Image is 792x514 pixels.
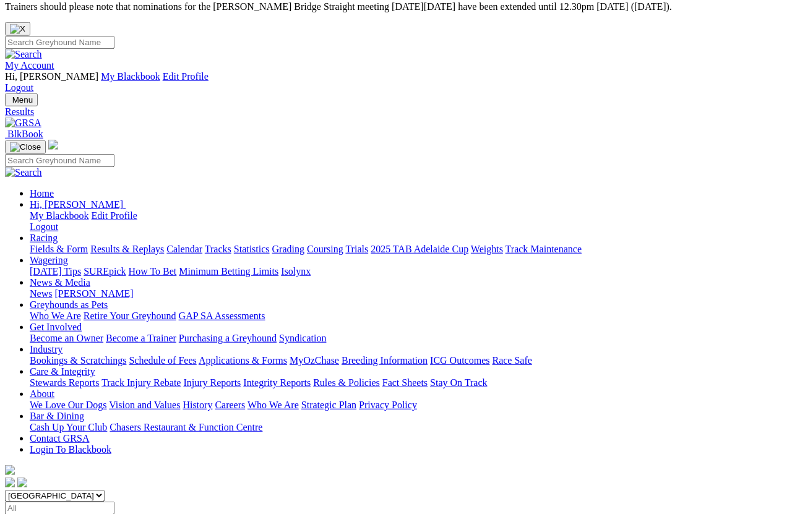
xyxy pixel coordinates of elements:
[30,210,89,221] a: My Blackbook
[179,333,277,343] a: Purchasing a Greyhound
[301,400,356,410] a: Strategic Plan
[5,140,46,154] button: Toggle navigation
[30,400,106,410] a: We Love Our Dogs
[382,377,428,388] a: Fact Sheets
[5,60,54,71] a: My Account
[179,266,278,276] a: Minimum Betting Limits
[30,422,787,433] div: Bar & Dining
[5,118,41,129] img: GRSA
[243,377,311,388] a: Integrity Reports
[109,400,180,410] a: Vision and Values
[101,377,181,388] a: Track Injury Rebate
[30,311,81,321] a: Who We Are
[307,244,343,254] a: Coursing
[5,93,38,106] button: Toggle navigation
[205,244,231,254] a: Tracks
[5,82,33,93] a: Logout
[30,388,54,399] a: About
[5,49,42,60] img: Search
[279,333,326,343] a: Syndication
[471,244,503,254] a: Weights
[30,255,68,265] a: Wagering
[183,377,241,388] a: Injury Reports
[30,355,787,366] div: Industry
[30,288,787,299] div: News & Media
[106,333,176,343] a: Become a Trainer
[30,233,58,243] a: Racing
[5,478,15,487] img: facebook.svg
[430,377,487,388] a: Stay On Track
[30,244,787,255] div: Racing
[30,333,103,343] a: Become an Owner
[5,71,787,93] div: My Account
[234,244,270,254] a: Statistics
[30,199,123,210] span: Hi, [PERSON_NAME]
[30,355,126,366] a: Bookings & Scratchings
[492,355,532,366] a: Race Safe
[12,95,33,105] span: Menu
[54,288,133,299] a: [PERSON_NAME]
[281,266,311,276] a: Isolynx
[30,210,787,233] div: Hi, [PERSON_NAME]
[272,244,304,254] a: Grading
[30,422,107,432] a: Cash Up Your Club
[30,433,89,443] a: Contact GRSA
[179,311,265,321] a: GAP SA Assessments
[17,478,27,487] img: twitter.svg
[199,355,287,366] a: Applications & Forms
[342,355,428,366] a: Breeding Information
[30,444,111,455] a: Login To Blackbook
[345,244,368,254] a: Trials
[30,311,787,322] div: Greyhounds as Pets
[5,465,15,475] img: logo-grsa-white.png
[84,311,176,321] a: Retire Your Greyhound
[101,71,160,82] a: My Blackbook
[30,400,787,411] div: About
[30,333,787,344] div: Get Involved
[5,106,787,118] a: Results
[430,355,489,366] a: ICG Outcomes
[30,411,84,421] a: Bar & Dining
[110,422,262,432] a: Chasers Restaurant & Function Centre
[7,129,43,139] span: BlkBook
[5,1,787,12] p: Trainers should please note that nominations for the [PERSON_NAME] Bridge Straight meeting [DATE]...
[30,322,82,332] a: Get Involved
[90,244,164,254] a: Results & Replays
[163,71,209,82] a: Edit Profile
[5,167,42,178] img: Search
[5,71,98,82] span: Hi, [PERSON_NAME]
[313,377,380,388] a: Rules & Policies
[5,154,114,167] input: Search
[92,210,137,221] a: Edit Profile
[166,244,202,254] a: Calendar
[30,366,95,377] a: Care & Integrity
[10,142,41,152] img: Close
[10,24,25,34] img: X
[30,277,90,288] a: News & Media
[30,221,58,232] a: Logout
[30,299,108,310] a: Greyhounds as Pets
[30,377,99,388] a: Stewards Reports
[129,355,196,366] a: Schedule of Fees
[30,377,787,388] div: Care & Integrity
[183,400,212,410] a: History
[30,199,126,210] a: Hi, [PERSON_NAME]
[30,288,52,299] a: News
[247,400,299,410] a: Who We Are
[5,129,43,139] a: BlkBook
[5,36,114,49] input: Search
[30,244,88,254] a: Fields & Form
[84,266,126,276] a: SUREpick
[30,344,62,354] a: Industry
[30,188,54,199] a: Home
[359,400,417,410] a: Privacy Policy
[215,400,245,410] a: Careers
[5,22,30,36] button: Close
[129,266,177,276] a: How To Bet
[506,244,582,254] a: Track Maintenance
[290,355,339,366] a: MyOzChase
[371,244,468,254] a: 2025 TAB Adelaide Cup
[30,266,81,276] a: [DATE] Tips
[48,140,58,150] img: logo-grsa-white.png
